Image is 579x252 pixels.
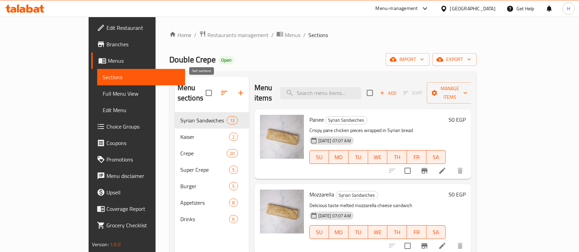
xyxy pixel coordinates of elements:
[232,85,249,101] button: Add section
[175,194,249,211] div: Appetizers8
[169,52,216,67] span: Double Crepe
[194,31,196,39] li: /
[377,88,399,98] span: Add item
[276,31,300,39] a: Menus
[106,40,180,48] span: Branches
[332,227,346,237] span: MO
[91,217,185,233] a: Grocery Checklist
[329,225,349,239] button: MO
[438,242,446,250] a: Edit menu item
[175,161,249,178] div: Super Crepe5
[169,31,477,39] nav: breadcrumb
[180,116,227,124] div: Syrian Sandwiches
[390,152,404,162] span: TH
[567,5,570,12] span: H
[227,117,237,124] span: 13
[303,31,306,39] li: /
[106,122,180,131] span: Choice Groups
[260,115,304,159] img: Panee
[285,31,300,39] span: Menus
[386,53,430,66] button: import
[91,151,185,168] a: Promotions
[376,4,418,13] div: Menu-management
[175,178,249,194] div: Burger5
[229,182,238,190] div: items
[227,149,238,157] div: items
[308,31,328,39] span: Sections
[387,225,407,239] button: TH
[309,201,446,210] p: Delicious taste melted mozzarella cheese sandwich
[449,190,466,199] h6: 50 EGP
[178,83,206,103] h2: Menu sections
[432,84,467,101] span: Manage items
[390,227,404,237] span: TH
[368,225,388,239] button: WE
[363,86,377,100] span: Select section
[309,189,334,200] span: Mozzarella
[427,225,446,239] button: SA
[91,36,185,52] a: Branches
[309,115,324,125] span: Panee
[349,150,368,164] button: TU
[108,57,180,65] span: Menus
[229,200,237,206] span: 8
[175,129,249,145] div: Kaiser2
[207,31,269,39] span: Restaurants management
[432,53,477,66] button: export
[399,88,427,98] span: Select section first
[227,150,237,157] span: 20
[180,166,229,174] span: Super Crepe
[180,215,229,223] div: Drinks
[452,163,468,179] button: delete
[91,118,185,135] a: Choice Groups
[229,215,238,223] div: items
[229,166,238,174] div: items
[371,152,385,162] span: WE
[97,102,185,118] a: Edit Menu
[351,227,365,237] span: TU
[368,150,388,164] button: WE
[97,69,185,85] a: Sections
[391,55,424,64] span: import
[106,155,180,164] span: Promotions
[106,24,180,32] span: Edit Restaurant
[336,191,378,199] span: Syrian Sandwiches
[175,145,249,161] div: Crepe20
[416,163,433,179] button: Branch-specific-item
[271,31,274,39] li: /
[180,149,227,157] div: Crepe
[229,134,237,140] span: 2
[199,31,269,39] a: Restaurants management
[175,211,249,227] div: Drinks6
[91,201,185,217] a: Coverage Report
[106,221,180,229] span: Grocery Checklist
[329,150,349,164] button: MO
[229,133,238,141] div: items
[218,56,234,64] div: Open
[313,227,327,237] span: SU
[427,82,473,104] button: Manage items
[351,152,365,162] span: TU
[326,116,367,124] span: Syrian Sandwiches
[316,213,354,219] span: [DATE] 07:07 AM
[387,150,407,164] button: TH
[229,183,237,190] span: 5
[407,225,427,239] button: FR
[309,150,329,164] button: SU
[313,152,327,162] span: SU
[377,88,399,98] button: Add
[91,135,185,151] a: Coupons
[180,182,229,190] span: Burger
[106,139,180,147] span: Coupons
[103,73,180,81] span: Sections
[429,152,443,162] span: SA
[175,109,249,230] nav: Menu sections
[180,199,229,207] div: Appetizers
[91,20,185,36] a: Edit Restaurant
[103,89,180,98] span: Full Menu View
[410,152,424,162] span: FR
[218,57,234,63] span: Open
[97,85,185,102] a: Full Menu View
[92,240,109,249] span: Version:
[309,225,329,239] button: SU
